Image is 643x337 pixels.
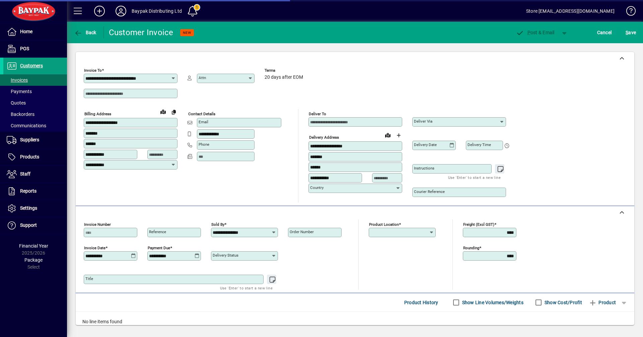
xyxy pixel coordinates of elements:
button: Back [72,26,98,39]
span: Product History [404,297,438,308]
span: S [626,30,628,35]
span: Cancel [597,27,612,38]
mat-label: Rounding [463,246,479,250]
div: No line items found [76,312,634,332]
label: Show Line Volumes/Weights [461,299,523,306]
mat-label: Deliver To [309,112,326,116]
span: POS [20,46,29,51]
button: Add [89,5,110,17]
button: Product [585,296,619,309]
mat-label: Delivery time [468,142,491,147]
mat-label: Delivery status [213,253,238,258]
span: Settings [20,205,37,211]
a: Support [3,217,67,234]
mat-label: Sold by [211,222,224,227]
mat-label: Phone [199,142,209,147]
mat-label: Invoice To [84,68,102,73]
span: Products [20,154,39,159]
mat-label: Email [199,120,208,124]
span: Home [20,29,32,34]
mat-label: Invoice number [84,222,111,227]
mat-label: Courier Reference [414,189,445,194]
span: ave [626,27,636,38]
label: Show Cost/Profit [543,299,582,306]
span: Quotes [7,100,26,106]
mat-label: Attn [199,75,206,80]
button: Profile [110,5,132,17]
mat-label: Deliver via [414,119,432,124]
a: Knowledge Base [621,1,635,23]
div: Baypak Distributing Ltd [132,6,182,16]
span: Communications [7,123,46,128]
button: Copy to Delivery address [168,107,179,117]
button: Choose address [393,130,404,141]
button: Product History [402,296,441,309]
mat-hint: Use 'Enter' to start a new line [220,284,273,292]
a: Payments [3,86,67,97]
button: Post & Email [512,26,558,39]
span: NEW [183,30,191,35]
app-page-header-button: Back [67,26,104,39]
span: Package [24,257,43,263]
mat-label: Product location [369,222,399,227]
mat-label: Reference [149,229,166,234]
a: Invoices [3,74,67,86]
a: Backorders [3,109,67,120]
a: Staff [3,166,67,183]
span: Product [589,297,616,308]
mat-label: Title [85,276,93,281]
a: Communications [3,120,67,131]
mat-label: Delivery date [414,142,437,147]
a: Suppliers [3,132,67,148]
span: Financial Year [19,243,48,249]
span: Terms [265,68,305,73]
mat-label: Country [310,185,324,190]
span: Support [20,222,37,228]
a: Settings [3,200,67,217]
a: View on map [158,106,168,117]
mat-label: Invoice date [84,246,105,250]
span: Staff [20,171,30,177]
span: Payments [7,89,32,94]
a: Products [3,149,67,165]
mat-label: Instructions [414,166,434,171]
span: Customers [20,63,43,68]
span: Reports [20,188,37,194]
div: Store [EMAIL_ADDRESS][DOMAIN_NAME] [526,6,615,16]
a: Quotes [3,97,67,109]
mat-hint: Use 'Enter' to start a new line [448,174,501,181]
span: P [527,30,530,35]
a: POS [3,41,67,57]
button: Save [624,26,638,39]
a: Reports [3,183,67,200]
mat-label: Order number [290,229,314,234]
button: Cancel [595,26,614,39]
span: Suppliers [20,137,39,142]
span: Invoices [7,77,28,83]
a: Home [3,23,67,40]
div: Customer Invoice [109,27,173,38]
a: View on map [382,130,393,140]
span: ost & Email [516,30,555,35]
mat-label: Payment due [148,246,170,250]
span: Backorders [7,112,34,117]
span: 20 days after EOM [265,75,303,80]
span: Back [74,30,96,35]
mat-label: Freight (excl GST) [463,222,494,227]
